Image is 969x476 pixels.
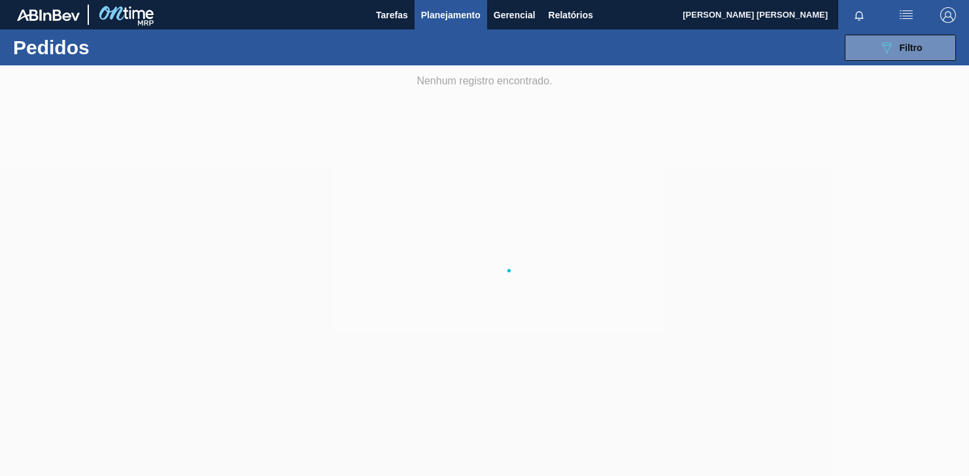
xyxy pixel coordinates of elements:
[898,7,914,23] img: userActions
[845,35,956,61] button: Filtro
[549,7,593,23] span: Relatórios
[838,6,880,24] button: Notificações
[17,9,80,21] img: TNhmsLtSVTkK8tSr43FrP2fwEKptu5GPRR3wAAAABJRU5ErkJggg==
[940,7,956,23] img: Logout
[900,42,923,53] span: Filtro
[376,7,408,23] span: Tarefas
[421,7,481,23] span: Planejamento
[494,7,535,23] span: Gerencial
[13,40,199,55] h1: Pedidos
